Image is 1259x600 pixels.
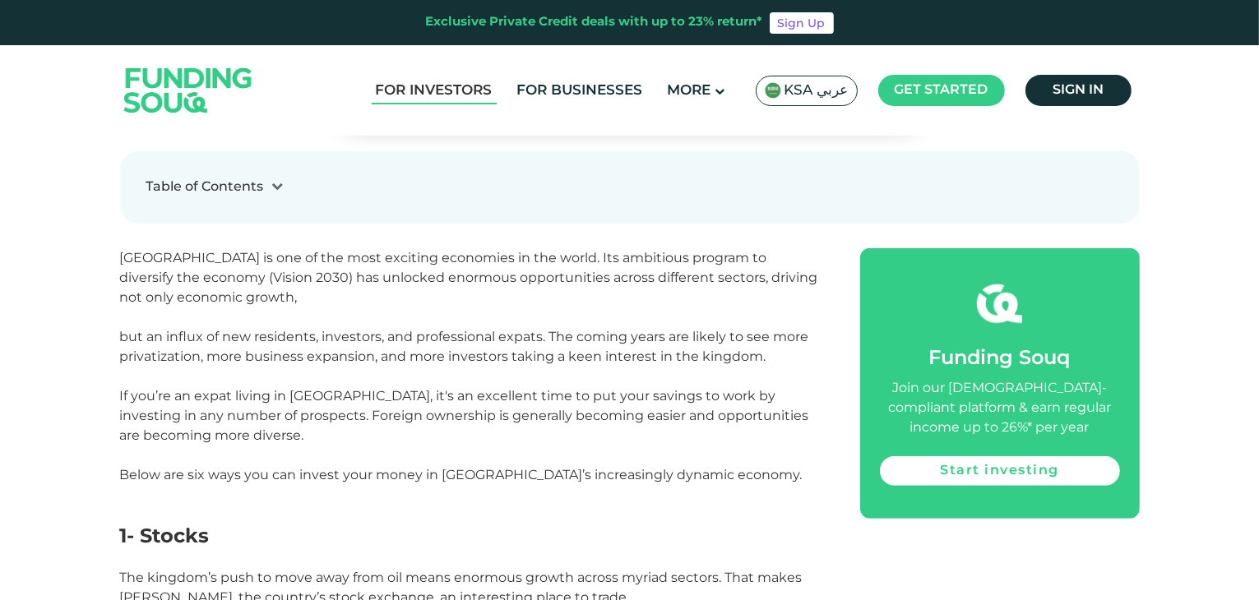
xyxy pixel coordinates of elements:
[770,12,834,34] a: Sign Up
[426,13,763,32] div: Exclusive Private Credit deals with up to 23% return*
[146,178,264,197] div: Table of Contents
[977,281,1022,326] img: fsicon
[1053,84,1104,96] span: Sign in
[765,82,781,99] img: SA Flag
[120,524,210,547] span: 1- Stocks
[120,388,809,482] span: If you’re an expat living in [GEOGRAPHIC_DATA], it's an excellent time to put your savings to wor...
[895,84,988,96] span: Get started
[880,456,1120,486] a: Start investing
[1025,75,1132,106] a: Sign in
[785,81,849,100] span: KSA عربي
[372,77,497,104] a: For Investors
[513,77,647,104] a: For Businesses
[668,84,711,98] span: More
[880,379,1120,438] div: Join our [DEMOGRAPHIC_DATA]-compliant platform & earn regular income up to 26%* per year
[108,48,269,132] img: Logo
[929,349,1071,368] span: Funding Souq
[120,250,818,364] span: [GEOGRAPHIC_DATA] is one of the most exciting economies in the world. Its ambitious program to di...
